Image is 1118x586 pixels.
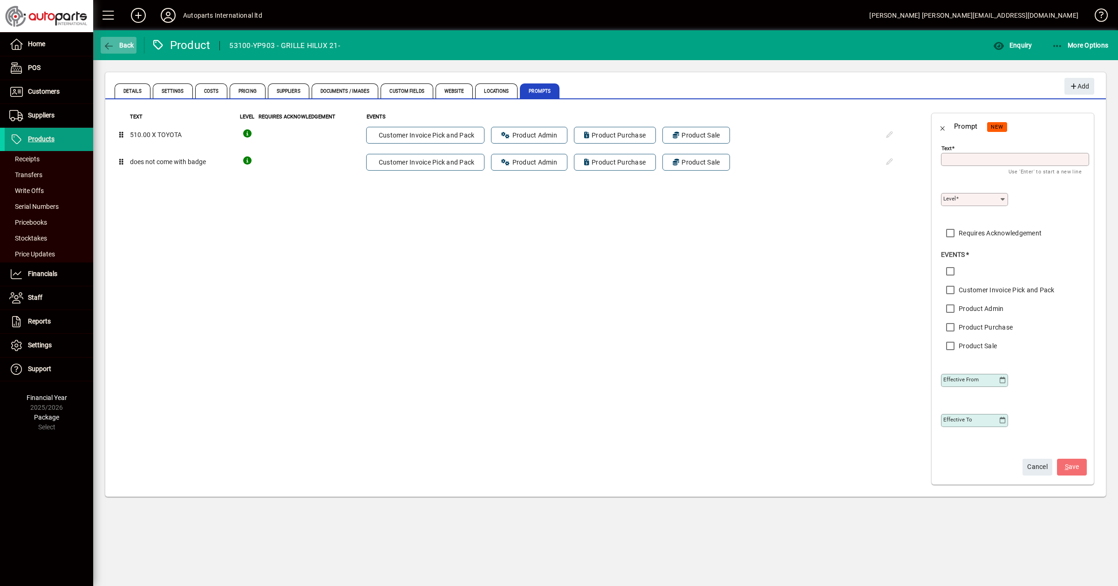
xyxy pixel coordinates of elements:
span: Serial Numbers [9,203,59,210]
span: Documents / Images [312,83,379,98]
span: Events * [941,251,969,258]
th: Events [366,113,878,122]
a: Financials [5,262,93,286]
span: Pricebooks [9,219,47,226]
mat-label: Effective From [943,376,979,383]
a: Customers [5,80,93,103]
span: Stocktakes [9,234,47,242]
a: Settings [5,334,93,357]
span: Support [28,365,51,372]
app-page-header-button: Back [93,37,144,54]
a: Pricebooks [5,214,93,230]
a: Transfers [5,167,93,183]
span: Customer Invoice Pick and Pack [376,131,475,140]
span: Home [28,40,45,48]
span: Add [1069,79,1089,94]
span: Product Admin [501,131,557,140]
div: Prompt [954,119,978,134]
mat-label: Text [941,145,952,152]
span: Product Sale [673,158,720,167]
mat-label: Effective To [943,416,972,423]
span: Product Purchase [584,131,646,140]
label: Requires Acknowledgement [957,228,1042,238]
div: Product [151,38,211,53]
span: Write Offs [9,187,44,194]
span: Customers [28,88,60,95]
button: Enquiry [991,37,1034,54]
span: Settings [28,341,52,349]
mat-hint: Use 'Enter' to start a new line [1009,166,1082,177]
mat-label: Level [943,195,956,202]
span: Reports [28,317,51,325]
span: POS [28,64,41,71]
a: Serial Numbers [5,199,93,214]
span: Financials [28,270,57,277]
td: 510.00 X TOYOTA [130,122,237,149]
span: Receipts [9,155,40,163]
div: 53100-YP903 - GRILLE HILUX 21- [229,38,340,53]
span: Financial Year [27,394,67,401]
span: Back [103,41,134,49]
a: Knowledge Base [1088,2,1106,32]
span: Settings [153,83,193,98]
a: Reports [5,310,93,333]
th: Level [237,113,258,122]
button: More Options [1050,37,1111,54]
span: Costs [195,83,228,98]
span: Staff [28,294,42,301]
label: Product Sale [957,341,997,351]
a: Receipts [5,151,93,167]
div: Autoparts International ltd [183,8,262,23]
label: Product Admin [957,304,1003,313]
span: Product Purchase [584,158,646,167]
button: Back [932,115,954,138]
span: Suppliers [28,111,55,119]
span: ave [1065,459,1079,475]
span: Cancel [1027,459,1048,475]
button: Add [1064,78,1094,95]
button: Save [1057,459,1087,476]
span: Suppliers [268,83,309,98]
span: Products [28,135,55,143]
button: Profile [153,7,183,24]
span: Package [34,414,59,421]
span: Customer Invoice Pick and Pack [376,158,475,167]
span: Prompts [520,83,559,98]
span: Details [115,83,150,98]
div: [PERSON_NAME] [PERSON_NAME][EMAIL_ADDRESS][DOMAIN_NAME] [869,8,1078,23]
label: Product Purchase [957,323,1013,332]
a: Support [5,358,93,381]
a: Home [5,33,93,56]
label: Customer Invoice Pick and Pack [957,285,1055,295]
span: Product Sale [673,131,720,140]
span: Transfers [9,171,42,179]
span: Pricing [230,83,266,98]
span: NEW [991,124,1003,130]
span: Product Admin [501,158,557,167]
button: Cancel [1023,459,1052,476]
span: Enquiry [993,41,1032,49]
a: POS [5,56,93,80]
span: Price Updates [9,250,55,258]
span: More Options [1052,41,1109,49]
a: Suppliers [5,104,93,127]
a: Staff [5,286,93,310]
button: Add [123,7,153,24]
a: Stocktakes [5,230,93,246]
a: Write Offs [5,183,93,199]
span: Locations [475,83,518,98]
span: Website [436,83,473,98]
button: Back [101,37,136,54]
span: S [1065,463,1069,470]
th: Text [130,113,237,122]
span: Custom Fields [381,83,433,98]
th: Requires Acknowledgement [258,113,366,122]
a: Price Updates [5,246,93,262]
td: does not come with badge [130,149,237,176]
